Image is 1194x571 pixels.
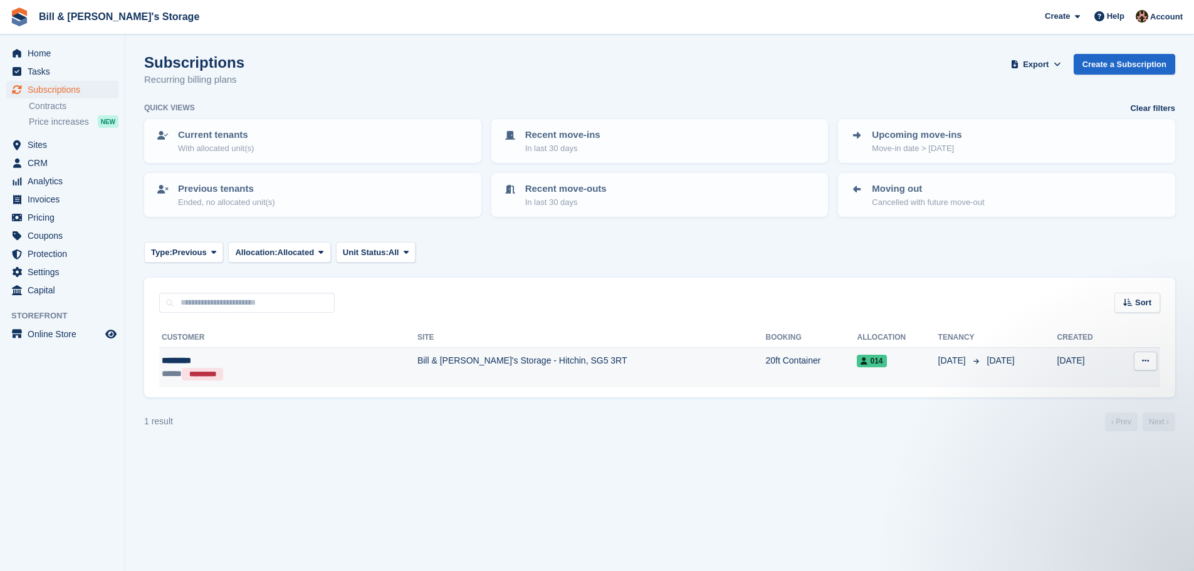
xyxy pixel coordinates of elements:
span: All [389,246,399,259]
span: Online Store [28,325,103,343]
p: Recent move-outs [525,182,607,196]
td: [DATE] [1057,348,1117,387]
p: Ended, no allocated unit(s) [178,196,275,209]
button: Type: Previous [144,242,223,263]
span: Coupons [28,227,103,244]
span: Protection [28,245,103,263]
span: Invoices [28,191,103,208]
span: Sort [1135,296,1151,309]
span: Create [1045,10,1070,23]
span: Storefront [11,310,125,322]
button: Unit Status: All [336,242,416,263]
a: Contracts [29,100,118,112]
a: menu [6,136,118,154]
span: Unit Status: [343,246,389,259]
span: Price increases [29,116,89,128]
a: menu [6,154,118,172]
a: Recent move-ins In last 30 days [493,120,827,162]
th: Tenancy [938,328,982,348]
a: Moving out Cancelled with future move-out [839,174,1174,216]
a: menu [6,245,118,263]
span: Tasks [28,63,103,80]
a: menu [6,172,118,190]
th: Allocation [857,328,938,348]
span: Account [1150,11,1183,23]
span: Home [28,45,103,62]
h1: Subscriptions [144,54,244,71]
button: Allocation: Allocated [228,242,330,263]
span: Export [1023,58,1049,71]
th: Created [1057,328,1117,348]
div: 1 result [144,415,173,428]
th: Customer [159,328,417,348]
p: Current tenants [178,128,254,142]
a: Next [1143,412,1175,431]
p: With allocated unit(s) [178,142,254,155]
span: Sites [28,136,103,154]
a: Create a Subscription [1074,54,1175,75]
span: Allocation: [235,246,277,259]
a: menu [6,209,118,226]
th: Site [417,328,766,348]
a: menu [6,281,118,299]
p: Upcoming move-ins [872,128,961,142]
div: NEW [98,115,118,128]
span: Previous [172,246,207,259]
span: Type: [151,246,172,259]
p: Recurring billing plans [144,73,244,87]
span: [DATE] [987,355,1015,365]
span: Analytics [28,172,103,190]
nav: Page [1102,412,1178,431]
button: Export [1008,54,1064,75]
td: 20ft Container [765,348,857,387]
a: Preview store [103,327,118,342]
a: Previous tenants Ended, no allocated unit(s) [145,174,480,216]
img: Jack Bottesch [1136,10,1148,23]
span: Settings [28,263,103,281]
p: In last 30 days [525,142,600,155]
td: Bill & [PERSON_NAME]'s Storage - Hitchin, SG5 3RT [417,348,766,387]
th: Booking [765,328,857,348]
a: menu [6,63,118,80]
p: Moving out [872,182,984,196]
p: Move-in date > [DATE] [872,142,961,155]
a: menu [6,81,118,98]
span: CRM [28,154,103,172]
h6: Quick views [144,102,195,113]
span: Capital [28,281,103,299]
span: Help [1107,10,1124,23]
p: Cancelled with future move-out [872,196,984,209]
a: menu [6,191,118,208]
a: Price increases NEW [29,115,118,128]
span: Allocated [278,246,315,259]
p: Previous tenants [178,182,275,196]
a: Clear filters [1130,102,1175,115]
a: menu [6,325,118,343]
a: Current tenants With allocated unit(s) [145,120,480,162]
span: 014 [857,355,886,367]
a: Previous [1105,412,1138,431]
span: Subscriptions [28,81,103,98]
a: Upcoming move-ins Move-in date > [DATE] [839,120,1174,162]
a: menu [6,227,118,244]
a: Bill & [PERSON_NAME]'s Storage [34,6,204,27]
a: Recent move-outs In last 30 days [493,174,827,216]
span: [DATE] [938,354,968,367]
a: menu [6,45,118,62]
p: In last 30 days [525,196,607,209]
span: Pricing [28,209,103,226]
p: Recent move-ins [525,128,600,142]
a: menu [6,263,118,281]
img: stora-icon-8386f47178a22dfd0bd8f6a31ec36ba5ce8667c1dd55bd0f319d3a0aa187defe.svg [10,8,29,26]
